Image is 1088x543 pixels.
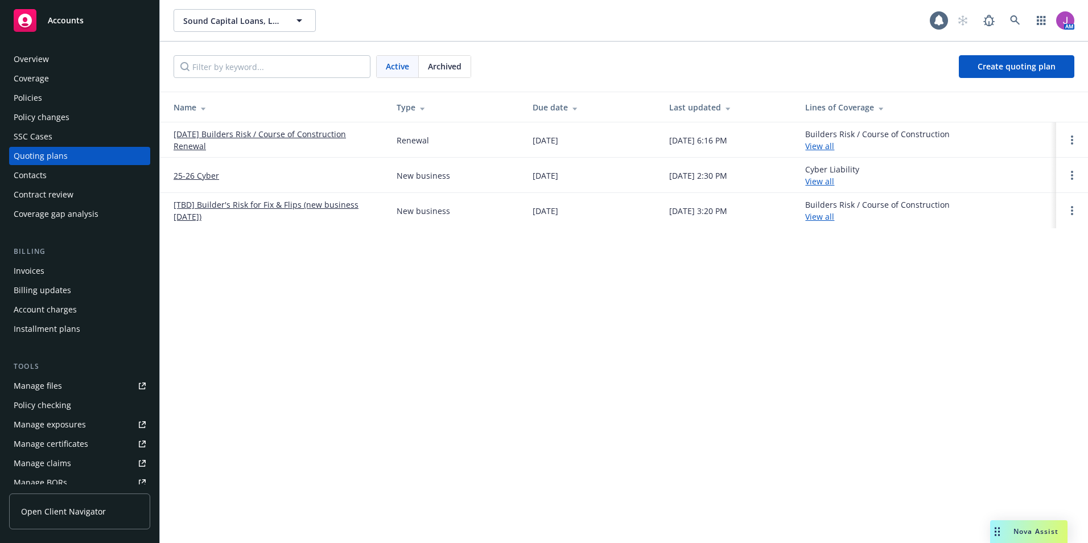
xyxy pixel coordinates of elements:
div: Billing updates [14,281,71,299]
div: Account charges [14,301,77,319]
div: Tools [9,361,150,372]
div: [DATE] [533,134,558,146]
div: Policy changes [14,108,69,126]
div: [DATE] [533,170,558,182]
div: Installment plans [14,320,80,338]
a: Manage files [9,377,150,395]
a: Billing updates [9,281,150,299]
a: View all [805,176,834,187]
div: [DATE] 6:16 PM [669,134,727,146]
span: Accounts [48,16,84,25]
div: Contract review [14,186,73,204]
a: Policy checking [9,396,150,414]
a: [TBD] Builder's Risk for Fix & Flips (new business [DATE]) [174,199,378,223]
a: View all [805,211,834,222]
div: Manage exposures [14,416,86,434]
a: Policies [9,89,150,107]
div: Manage BORs [14,474,67,492]
a: Invoices [9,262,150,280]
div: SSC Cases [14,127,52,146]
div: Policy checking [14,396,71,414]
div: Manage certificates [14,435,88,453]
a: View all [805,141,834,151]
div: Lines of Coverage [805,101,1047,113]
a: SSC Cases [9,127,150,146]
a: Open options [1065,204,1079,217]
a: Installment plans [9,320,150,338]
span: Nova Assist [1013,526,1058,536]
button: Nova Assist [990,520,1068,543]
a: Account charges [9,301,150,319]
div: New business [397,205,450,217]
div: Drag to move [990,520,1004,543]
a: Manage claims [9,454,150,472]
div: Due date [533,101,650,113]
a: Contacts [9,166,150,184]
div: Contacts [14,166,47,184]
div: Coverage gap analysis [14,205,98,223]
span: Create quoting plan [978,61,1056,72]
span: Sound Capital Loans, LLC [183,15,282,27]
a: Report a Bug [978,9,1000,32]
span: Open Client Navigator [21,505,106,517]
a: Coverage gap analysis [9,205,150,223]
div: Builders Risk / Course of Construction [805,199,950,223]
div: Overview [14,50,49,68]
a: Search [1004,9,1027,32]
a: Open options [1065,168,1079,182]
a: Start snowing [951,9,974,32]
a: Overview [9,50,150,68]
input: Filter by keyword... [174,55,370,78]
a: Create quoting plan [959,55,1074,78]
div: New business [397,170,450,182]
button: Sound Capital Loans, LLC [174,9,316,32]
a: Quoting plans [9,147,150,165]
div: Type [397,101,514,113]
a: Accounts [9,5,150,36]
a: Manage certificates [9,435,150,453]
a: Switch app [1030,9,1053,32]
div: Renewal [397,134,429,146]
div: Last updated [669,101,787,113]
a: Policy changes [9,108,150,126]
a: Contract review [9,186,150,204]
div: Manage files [14,377,62,395]
div: Name [174,101,378,113]
div: Cyber Liability [805,163,859,187]
div: Policies [14,89,42,107]
a: [DATE] Builders Risk / Course of Construction Renewal [174,128,378,152]
span: Archived [428,60,461,72]
div: [DATE] [533,205,558,217]
div: Builders Risk / Course of Construction [805,128,950,152]
span: Active [386,60,409,72]
img: photo [1056,11,1074,30]
a: Coverage [9,69,150,88]
a: Manage BORs [9,474,150,492]
div: [DATE] 2:30 PM [669,170,727,182]
a: 25-26 Cyber [174,170,219,182]
div: Manage claims [14,454,71,472]
div: [DATE] 3:20 PM [669,205,727,217]
a: Manage exposures [9,416,150,434]
div: Quoting plans [14,147,68,165]
div: Coverage [14,69,49,88]
div: Billing [9,246,150,257]
div: Invoices [14,262,44,280]
a: Open options [1065,133,1079,147]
